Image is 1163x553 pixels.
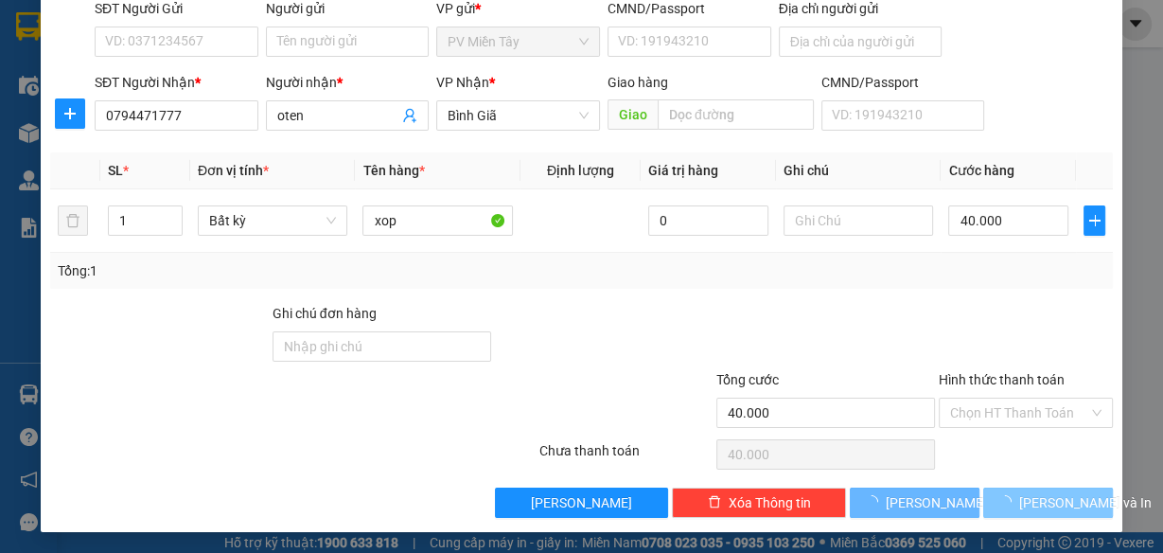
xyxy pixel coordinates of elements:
[729,492,811,513] span: Xóa Thông tin
[658,99,814,130] input: Dọc đường
[448,101,589,130] span: Bình Giã
[865,495,886,508] span: loading
[716,372,779,387] span: Tổng cước
[983,488,1113,518] button: [PERSON_NAME] và In
[436,75,489,90] span: VP Nhận
[167,209,178,221] span: up
[1084,205,1105,236] button: plus
[672,488,846,518] button: deleteXóa Thông tin
[95,72,258,93] div: SĐT Người Nhận
[273,306,377,321] label: Ghi chú đơn hàng
[198,163,269,178] span: Đơn vị tính
[161,221,182,235] span: Decrease Value
[886,492,987,513] span: [PERSON_NAME]
[1019,492,1152,513] span: [PERSON_NAME] và In
[209,206,337,235] span: Bất kỳ
[362,163,424,178] span: Tên hàng
[56,106,84,121] span: plus
[608,75,668,90] span: Giao hàng
[161,206,182,221] span: Increase Value
[547,163,614,178] span: Định lượng
[55,98,85,129] button: plus
[108,163,123,178] span: SL
[273,331,491,362] input: Ghi chú đơn hàng
[648,163,718,178] span: Giá trị hàng
[939,372,1065,387] label: Hình thức thanh toán
[448,27,589,56] span: PV Miền Tây
[1084,213,1104,228] span: plus
[362,205,513,236] input: VD: Bàn, Ghế
[537,440,715,473] div: Chưa thanh toán
[708,495,721,510] span: delete
[608,99,658,130] span: Giao
[58,205,88,236] button: delete
[58,260,450,281] div: Tổng: 1
[779,27,943,57] input: Địa chỉ của người gửi
[821,72,985,93] div: CMND/Passport
[998,495,1019,508] span: loading
[167,223,178,234] span: down
[402,108,417,123] span: user-add
[266,72,430,93] div: Người nhận
[776,152,942,189] th: Ghi chú
[850,488,979,518] button: [PERSON_NAME]
[531,492,632,513] span: [PERSON_NAME]
[784,205,934,236] input: Ghi Chú
[648,205,768,236] input: 0
[948,163,1013,178] span: Cước hàng
[495,488,669,518] button: [PERSON_NAME]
